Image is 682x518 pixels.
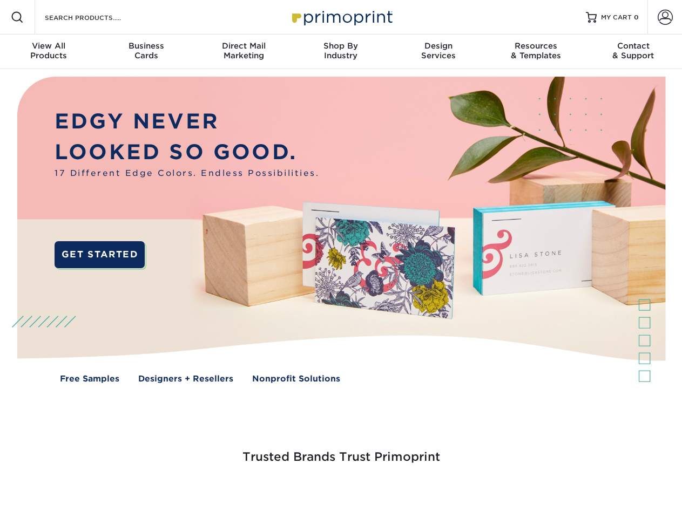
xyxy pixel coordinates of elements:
div: & Support [585,41,682,60]
h3: Trusted Brands Trust Primoprint [25,424,657,477]
img: Google [275,492,276,493]
img: Smoothie King [78,492,79,493]
span: 17 Different Edge Colors. Endless Possibilities. [55,167,319,180]
a: GET STARTED [55,241,145,268]
a: Contact& Support [585,35,682,69]
a: DesignServices [390,35,487,69]
span: Resources [487,41,584,51]
p: LOOKED SO GOOD. [55,137,319,168]
a: BusinessCards [97,35,194,69]
span: 0 [634,13,639,21]
div: Services [390,41,487,60]
span: Shop By [292,41,389,51]
div: Industry [292,41,389,60]
span: Direct Mail [195,41,292,51]
a: Free Samples [60,373,119,385]
p: EDGY NEVER [55,106,319,137]
span: Business [97,41,194,51]
span: MY CART [601,13,632,22]
a: Direct MailMarketing [195,35,292,69]
img: Amazon [481,492,481,493]
a: Designers + Resellers [138,373,233,385]
img: Primoprint [287,5,395,29]
div: Marketing [195,41,292,60]
span: Design [390,41,487,51]
a: Shop ByIndustry [292,35,389,69]
span: Contact [585,41,682,51]
a: Nonprofit Solutions [252,373,340,385]
div: Cards [97,41,194,60]
a: Resources& Templates [487,35,584,69]
input: SEARCH PRODUCTS..... [44,11,149,24]
div: & Templates [487,41,584,60]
